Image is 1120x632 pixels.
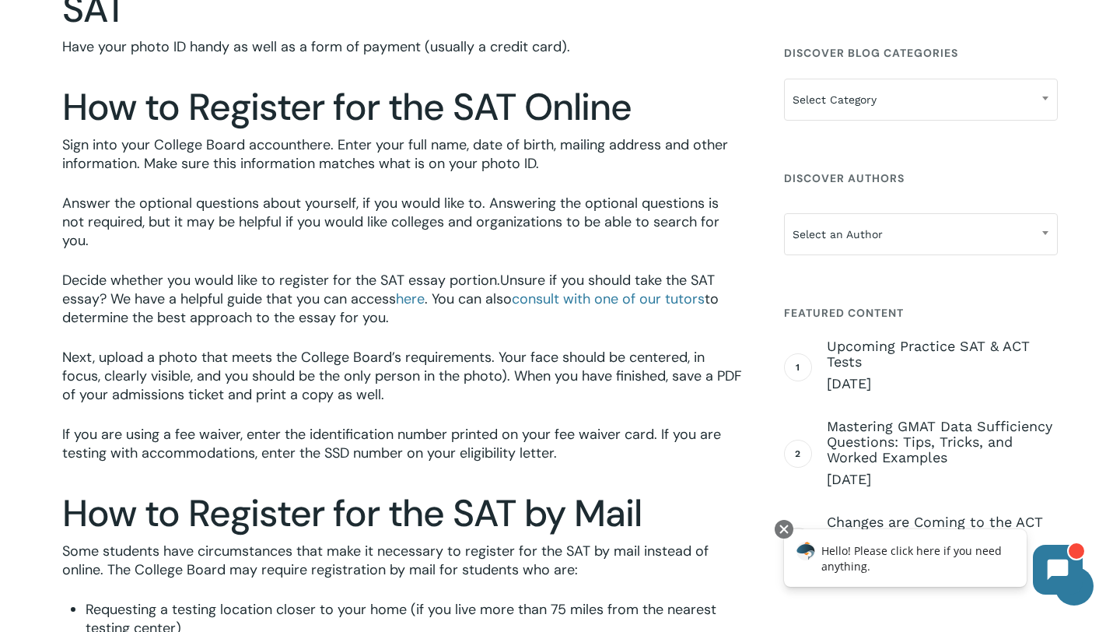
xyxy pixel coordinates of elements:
h2: How to Register for the SAT by Mail [62,491,744,536]
span: Unsure if you should take the SAT essay? We have a helpful guide that you can access [62,271,715,308]
span: [DATE] [827,374,1058,393]
p: Some students have circumstances that make it necessary to register for the SAT by mail instead o... [62,542,744,600]
h2: How to Register for the SAT Online [62,85,744,130]
p: Answer the optional questions about yourself, if you would like to. Answering the optional questi... [62,194,744,271]
p: Sign into your College Board account . Enter your full name, date of birth, mailing address and o... [62,135,744,194]
h4: Discover Authors [784,164,1058,192]
span: Select Category [784,79,1058,121]
span: [DATE] [827,470,1058,489]
span: to determine the best approach to the essay for you. [62,290,719,327]
iframe: Chatbot [768,517,1098,610]
span: Select an Author [784,213,1058,255]
h4: Discover Blog Categories [784,39,1058,67]
p: Have your photo ID handy as well as a form of payment (usually a credit card). [62,37,744,77]
span: Select Category [785,83,1057,116]
a: here [302,135,331,154]
span: Select an Author [785,218,1057,251]
a: Mastering GMAT Data Sufficiency Questions: Tips, Tricks, and Worked Examples [DATE] [827,419,1058,489]
p: If you are using a fee waiver, enter the identification number printed on your fee waiver card. I... [62,425,744,483]
span: Upcoming Practice SAT & ACT Tests [827,339,1058,370]
p: Decide whether you would like to register for the SAT essay portion. [62,271,744,348]
a: here [396,290,425,308]
a: consult with one of our tutors [512,290,705,308]
a: Upcoming Practice SAT & ACT Tests [DATE] [827,339,1058,393]
p: Next, upload a photo that meets the College Board’s requirements. Your face should be centered, i... [62,348,744,425]
h4: Featured Content [784,299,1058,327]
a: Changes are Coming to the ACT in [DATE] [DATE] [827,514,1058,569]
span: . You can also [425,290,512,308]
span: Mastering GMAT Data Sufficiency Questions: Tips, Tricks, and Worked Examples [827,419,1058,465]
span: Changes are Coming to the ACT in [DATE] [827,514,1058,546]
